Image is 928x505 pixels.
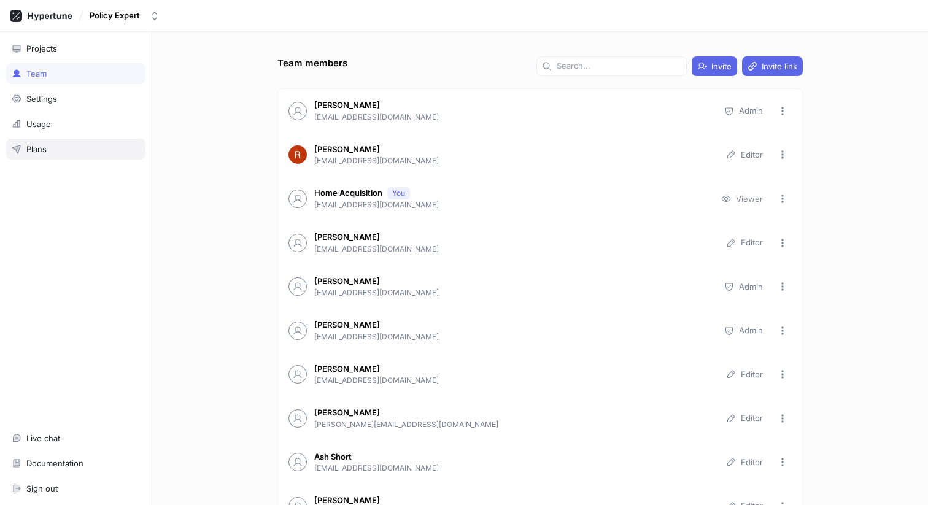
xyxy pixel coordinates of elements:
[6,114,145,134] a: Usage
[721,409,768,428] button: Editor
[719,322,768,340] button: Admin
[6,453,145,474] a: Documentation
[741,369,763,380] div: Editor
[26,484,58,493] div: Sign out
[721,145,768,164] button: Editor
[314,331,711,342] p: [EMAIL_ADDRESS][DOMAIN_NAME]
[741,457,763,468] div: Editor
[721,365,768,384] button: Editor
[314,199,708,210] p: [EMAIL_ADDRESS][DOMAIN_NAME]
[314,463,713,474] p: [EMAIL_ADDRESS][DOMAIN_NAME]
[741,150,763,160] div: Editor
[314,144,380,156] p: [PERSON_NAME]
[314,155,713,166] p: [EMAIL_ADDRESS][DOMAIN_NAME]
[6,88,145,109] a: Settings
[741,237,763,248] div: Editor
[314,187,382,199] p: Home Acquisition
[288,145,307,164] img: User
[26,433,60,443] div: Live chat
[6,38,145,59] a: Projects
[314,112,711,123] p: [EMAIL_ADDRESS][DOMAIN_NAME]
[314,287,711,298] p: [EMAIL_ADDRESS][DOMAIN_NAME]
[557,60,681,72] input: Search...
[739,106,763,116] div: Admin
[314,419,713,430] p: [PERSON_NAME][EMAIL_ADDRESS][DOMAIN_NAME]
[739,282,763,292] div: Admin
[314,276,380,288] p: [PERSON_NAME]
[26,44,57,53] div: Projects
[314,319,380,331] p: [PERSON_NAME]
[736,194,763,204] div: Viewer
[277,56,347,71] p: Team members
[742,56,803,76] button: Invite link
[6,139,145,160] a: Plans
[26,94,57,104] div: Settings
[26,69,47,79] div: Team
[314,231,380,244] p: [PERSON_NAME]
[26,119,51,129] div: Usage
[719,277,768,296] button: Admin
[741,413,763,423] div: Editor
[314,363,380,376] p: [PERSON_NAME]
[762,63,797,70] span: Invite link
[85,6,164,26] button: Policy Expert
[314,99,380,112] p: [PERSON_NAME]
[721,234,768,252] button: Editor
[692,56,737,76] button: Invite
[26,458,83,468] div: Documentation
[739,325,763,336] div: Admin
[314,244,713,255] p: [EMAIL_ADDRESS][DOMAIN_NAME]
[6,63,145,84] a: Team
[26,144,47,154] div: Plans
[716,190,768,208] button: Viewer
[314,407,380,419] p: [PERSON_NAME]
[392,188,405,199] div: You
[721,453,768,471] button: Editor
[314,375,713,386] p: [EMAIL_ADDRESS][DOMAIN_NAME]
[719,102,768,120] button: Admin
[90,10,140,21] div: Policy Expert
[711,63,732,70] span: Invite
[314,451,352,463] p: Ash Short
